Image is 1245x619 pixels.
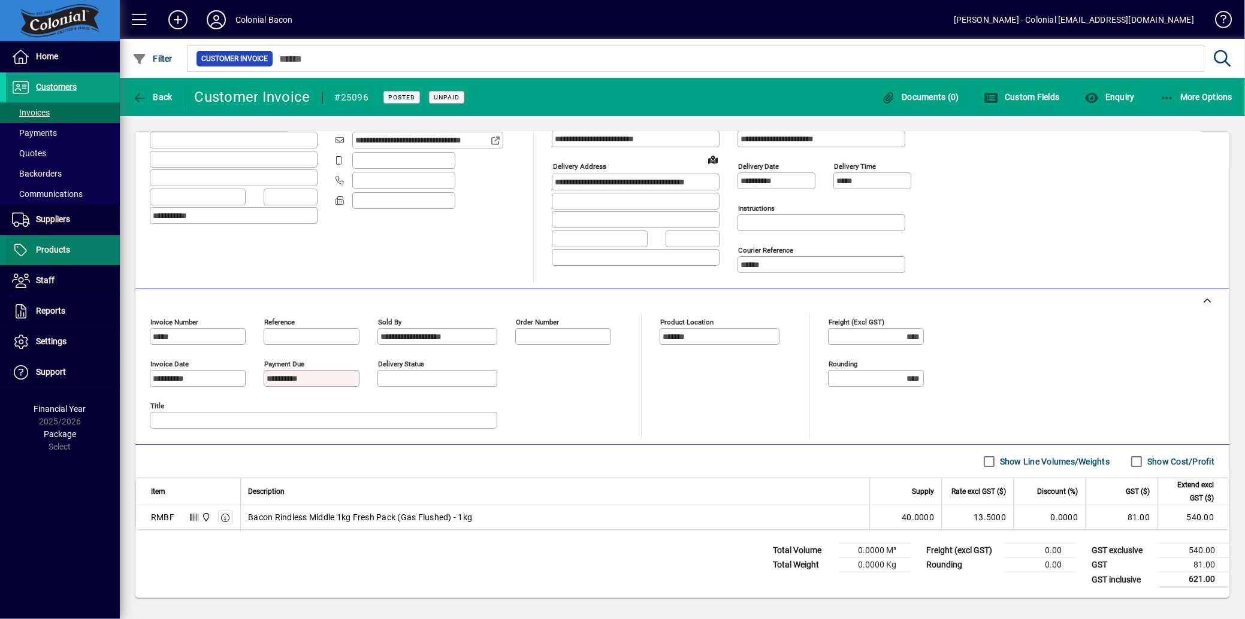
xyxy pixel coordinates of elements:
span: Products [36,245,70,254]
td: 0.00 [1004,558,1076,572]
td: Total Volume [767,544,839,558]
a: Knowledge Base [1206,2,1230,41]
span: Financial Year [34,404,86,414]
td: 0.0000 M³ [839,544,911,558]
a: Support [6,357,120,387]
span: Supply [912,485,934,498]
label: Show Line Volumes/Weights [998,456,1110,468]
span: Documents (0) [881,92,959,102]
mat-label: Sold by [378,318,401,326]
td: GST [1086,558,1158,572]
span: Enquiry [1084,92,1134,102]
mat-label: Rounding [829,360,857,368]
div: Customer Invoice [195,87,310,107]
mat-label: Product location [660,318,714,326]
mat-label: Delivery time [834,162,876,171]
a: Settings [6,327,120,357]
mat-label: Delivery status [378,360,424,368]
span: Customers [36,82,77,92]
a: Reports [6,296,120,326]
div: [PERSON_NAME] - Colonial [EMAIL_ADDRESS][DOMAIN_NAME] [954,10,1194,29]
mat-label: Order number [516,318,559,326]
td: 621.00 [1158,572,1229,587]
button: Enquiry [1081,86,1137,108]
td: GST exclusive [1086,544,1158,558]
mat-label: Freight (excl GST) [829,318,884,326]
td: Freight (excl GST) [920,544,1004,558]
mat-label: Reference [264,318,295,326]
button: Profile [197,9,235,31]
span: Communications [12,189,83,199]
span: Settings [36,336,67,346]
span: Posted [388,93,415,101]
span: Package [44,429,76,439]
button: Filter [129,48,176,69]
button: Back [129,86,176,108]
span: GST ($) [1126,485,1150,498]
a: Backorders [6,163,120,184]
span: Back [132,92,173,102]
mat-label: Invoice number [150,318,198,326]
span: Item [151,485,165,498]
span: More Options [1160,92,1233,102]
span: Custom Fields [984,92,1060,102]
span: Quotes [12,148,46,158]
span: Customer Invoice [201,53,268,65]
mat-label: Payment due [264,360,304,368]
span: Payments [12,128,57,138]
div: Colonial Bacon [235,10,292,29]
td: 0.0000 [1013,505,1085,529]
button: Add [159,9,197,31]
td: 0.0000 Kg [839,558,911,572]
span: Suppliers [36,214,70,224]
td: 0.00 [1004,544,1076,558]
a: Products [6,235,120,265]
a: Home [6,42,120,72]
app-page-header-button: Back [120,86,186,108]
div: RMBF [151,511,174,523]
span: Home [36,51,58,61]
span: Provida [198,511,212,524]
a: Quotes [6,143,120,163]
mat-label: Delivery date [738,162,779,171]
td: Total Weight [767,558,839,572]
span: Backorders [12,169,62,178]
mat-label: Courier Reference [738,246,793,254]
span: Rate excl GST ($) [951,485,1006,498]
span: 40.0000 [902,511,934,523]
button: More Options [1157,86,1236,108]
a: View on map [703,150,723,169]
span: Invoices [12,108,50,117]
span: Filter [132,54,173,63]
td: 81.00 [1158,558,1229,572]
span: Discount (%) [1037,485,1078,498]
mat-label: Title [150,402,164,410]
td: 81.00 [1085,505,1157,529]
span: Unpaid [434,93,460,101]
a: Suppliers [6,205,120,235]
td: 540.00 [1158,544,1229,558]
span: Staff [36,275,55,285]
span: Support [36,367,66,377]
mat-label: Instructions [738,204,775,213]
td: 540.00 [1157,505,1229,529]
td: Rounding [920,558,1004,572]
button: Custom Fields [981,86,1063,108]
span: Bacon Rindless Middle 1kg Fresh Pack (Gas Flushed) - 1kg [248,511,472,523]
a: Payments [6,123,120,143]
button: Documents (0) [878,86,962,108]
a: Communications [6,184,120,204]
span: Extend excl GST ($) [1165,478,1214,505]
span: Reports [36,306,65,315]
a: Invoices [6,102,120,123]
a: Staff [6,266,120,296]
label: Show Cost/Profit [1145,456,1214,468]
td: GST inclusive [1086,572,1158,587]
div: #25096 [335,88,369,107]
mat-label: Invoice date [150,360,189,368]
div: 13.5000 [949,511,1006,523]
span: Description [248,485,285,498]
